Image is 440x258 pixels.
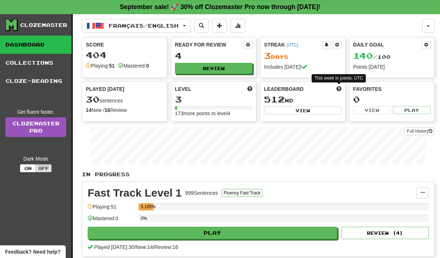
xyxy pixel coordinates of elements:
[88,188,182,198] div: Fast Track Level 1
[264,51,271,61] span: 3
[286,43,298,48] a: (UTC)
[5,248,60,255] span: Open feedback widget
[175,85,191,93] span: Level
[118,62,149,69] div: Mastered:
[20,21,67,29] div: Clozemaster
[82,19,191,33] button: Français/English
[94,244,134,250] span: Played [DATE]: 30
[175,110,252,117] div: 173 more points to level 4
[20,164,36,172] button: On
[86,107,92,113] strong: 14
[353,41,422,49] div: Daily Goal
[88,203,135,215] div: Playing: 51
[82,171,435,178] p: In Progress
[109,23,179,29] span: Français / English
[264,94,285,104] span: 512
[120,3,320,11] strong: September sale! 🚀 30% off Clozemaster Pro now through [DATE]!
[194,19,209,33] button: Search sentences
[146,63,149,69] strong: 0
[88,215,135,227] div: Mastered: 0
[231,19,245,33] button: More stats
[175,63,252,74] button: Review
[86,62,115,69] div: Playing:
[393,106,431,114] button: Play
[88,227,337,239] button: Play
[86,106,163,114] div: New / Review
[86,95,163,104] div: sentences
[405,127,435,135] button: Full History
[134,244,136,250] span: /
[264,51,341,61] div: Day s
[36,164,52,172] button: Off
[86,41,163,48] div: Score
[353,95,431,104] div: 0
[86,51,163,60] div: 404
[5,108,66,116] div: Get fluent faster.
[153,244,155,250] span: /
[175,51,252,60] div: 4
[154,244,178,250] span: Review: 16
[5,117,66,137] a: ClozemasterPro
[353,85,431,93] div: Favorites
[264,41,322,48] div: Streak
[353,63,431,70] div: Points [DATE]
[264,95,341,104] div: nd
[109,63,115,69] strong: 51
[86,85,124,93] span: Played [DATE]
[212,19,227,33] button: Add sentence to collection
[136,244,153,250] span: New: 14
[264,63,341,70] div: Includes [DATE]!
[185,189,218,197] div: 999 Sentences
[264,85,304,93] span: Leaderboard
[5,155,66,162] div: Dark Mode
[175,95,252,104] div: 3
[104,107,110,113] strong: 16
[341,227,429,239] button: Review (4)
[264,106,341,114] button: View
[86,94,100,104] span: 30
[175,41,244,48] div: Ready for Review
[312,74,366,82] div: This week in points, UTC
[353,54,391,60] span: / 100
[353,51,373,61] span: 140
[353,106,391,114] button: View
[141,203,153,210] div: 5.105%
[221,189,263,197] button: Fluency Fast Track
